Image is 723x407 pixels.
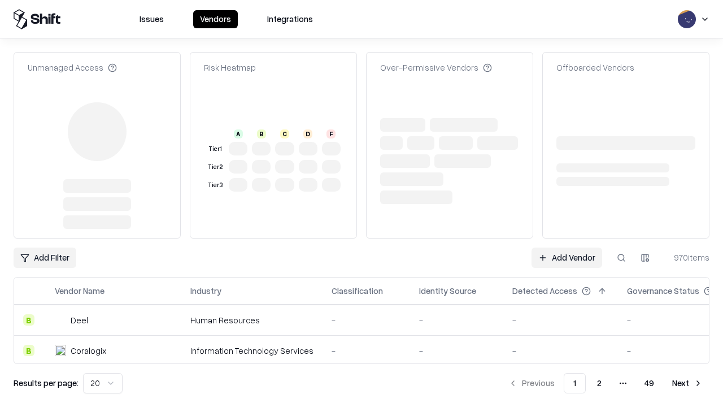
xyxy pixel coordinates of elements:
button: Integrations [260,10,320,28]
div: - [419,314,494,326]
div: Tier 2 [206,162,224,172]
div: A [234,129,243,138]
div: Tier 3 [206,180,224,190]
a: Add Vendor [532,248,602,268]
div: F [326,129,336,138]
img: Deel [55,314,66,326]
div: Information Technology Services [190,345,313,357]
p: Results per page: [14,377,79,389]
div: - [419,345,494,357]
button: Next [665,373,709,393]
div: B [23,314,34,326]
button: Issues [133,10,171,28]
div: C [280,129,289,138]
div: 970 items [664,252,709,263]
div: Tier 1 [206,144,224,154]
button: 49 [635,373,663,393]
div: Over-Permissive Vendors [380,62,492,73]
button: Add Filter [14,248,76,268]
div: B [257,129,266,138]
nav: pagination [502,373,709,393]
div: Vendor Name [55,285,104,297]
div: D [303,129,312,138]
img: Coralogix [55,345,66,356]
button: 1 [564,373,586,393]
div: Governance Status [627,285,699,297]
div: Coralogix [71,345,106,357]
div: Unmanaged Access [28,62,117,73]
div: B [23,345,34,356]
div: - [512,314,609,326]
div: Detected Access [512,285,577,297]
div: Classification [332,285,383,297]
div: Industry [190,285,221,297]
div: Human Resources [190,314,313,326]
div: - [332,345,401,357]
div: - [332,314,401,326]
button: 2 [588,373,611,393]
div: Risk Heatmap [204,62,256,73]
button: Vendors [193,10,238,28]
div: Identity Source [419,285,476,297]
div: - [512,345,609,357]
div: Deel [71,314,88,326]
div: Offboarded Vendors [556,62,634,73]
